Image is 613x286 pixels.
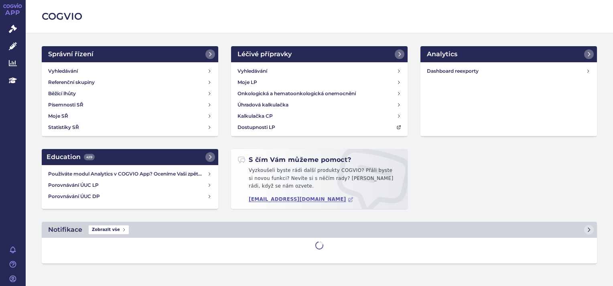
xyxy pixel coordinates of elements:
h2: COGVIO [42,10,597,23]
a: Běžící lhůty [45,88,215,99]
a: Moje LP [234,77,404,88]
h4: Písemnosti SŘ [48,101,83,109]
a: Vyhledávání [45,65,215,77]
a: Dashboard reexporty [424,65,594,77]
a: Úhradová kalkulačka [234,99,404,110]
a: Léčivé přípravky [231,46,408,62]
h4: Vyhledávání [237,67,267,75]
a: Správní řízení [42,46,218,62]
h4: Onkologická a hematoonkologická onemocnění [237,90,356,98]
h2: Notifikace [48,225,82,235]
a: Referenční skupiny [45,77,215,88]
h4: Porovnávání ÚUC LP [48,181,207,189]
h2: Léčivé přípravky [237,49,292,59]
h4: Běžící lhůty [48,90,76,98]
h4: Používáte modul Analytics v COGVIO App? Oceníme Vaši zpětnou vazbu! [48,170,207,178]
h4: Moje SŘ [48,112,68,120]
a: Education439 [42,149,218,165]
span: 439 [84,154,95,160]
a: Porovnávání ÚUC DP [45,191,215,202]
h4: Moje LP [237,78,257,86]
a: Porovnávání ÚUC LP [45,180,215,191]
p: Vyzkoušeli byste rádi další produkty COGVIO? Přáli byste si novou funkci? Nevíte si s něčím rady?... [237,167,401,194]
a: Dostupnosti LP [234,122,404,133]
a: Analytics [420,46,597,62]
h4: Úhradová kalkulačka [237,101,288,109]
a: Statistiky SŘ [45,122,215,133]
a: [EMAIL_ADDRESS][DOMAIN_NAME] [249,196,353,202]
h4: Dostupnosti LP [237,123,275,131]
a: Používáte modul Analytics v COGVIO App? Oceníme Vaši zpětnou vazbu! [45,168,215,180]
a: Onkologická a hematoonkologická onemocnění [234,88,404,99]
h2: Analytics [427,49,457,59]
a: Moje SŘ [45,110,215,122]
h4: Vyhledávání [48,67,78,75]
h2: Správní řízení [48,49,93,59]
a: Vyhledávání [234,65,404,77]
span: Zobrazit vše [89,225,129,234]
h4: Dashboard reexporty [427,67,586,75]
h2: S čím Vám můžeme pomoct? [237,155,351,164]
a: NotifikaceZobrazit vše [42,222,597,238]
h4: Referenční skupiny [48,78,95,86]
h2: Education [47,152,95,162]
h4: Statistiky SŘ [48,123,79,131]
a: Písemnosti SŘ [45,99,215,110]
h4: Kalkulačka CP [237,112,273,120]
a: Kalkulačka CP [234,110,404,122]
h4: Porovnávání ÚUC DP [48,192,207,200]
